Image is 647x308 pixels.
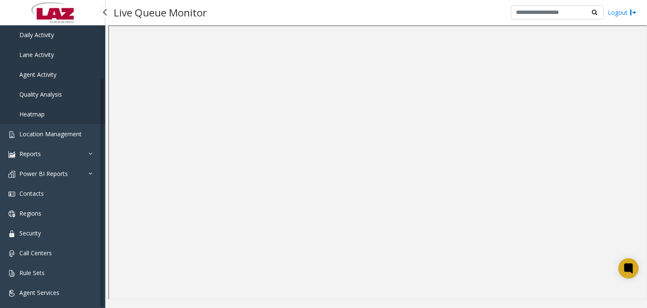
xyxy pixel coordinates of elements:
[19,289,59,297] span: Agent Services
[19,51,54,59] span: Lane Activity
[19,229,41,237] span: Security
[19,31,54,39] span: Daily Activity
[19,90,62,98] span: Quality Analysis
[8,171,15,178] img: 'icon'
[19,130,82,138] span: Location Management
[19,70,56,78] span: Agent Activity
[19,249,52,257] span: Call Centers
[8,230,15,237] img: 'icon'
[8,151,15,158] img: 'icon'
[8,270,15,277] img: 'icon'
[630,8,636,17] img: logout
[608,8,636,17] a: Logout
[8,131,15,138] img: 'icon'
[19,170,68,178] span: Power BI Reports
[19,189,44,197] span: Contacts
[8,211,15,217] img: 'icon'
[8,191,15,197] img: 'icon'
[8,290,15,297] img: 'icon'
[19,110,45,118] span: Heatmap
[19,209,41,217] span: Regions
[19,269,45,277] span: Rule Sets
[8,250,15,257] img: 'icon'
[110,2,211,23] h3: Live Queue Monitor
[19,150,41,158] span: Reports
